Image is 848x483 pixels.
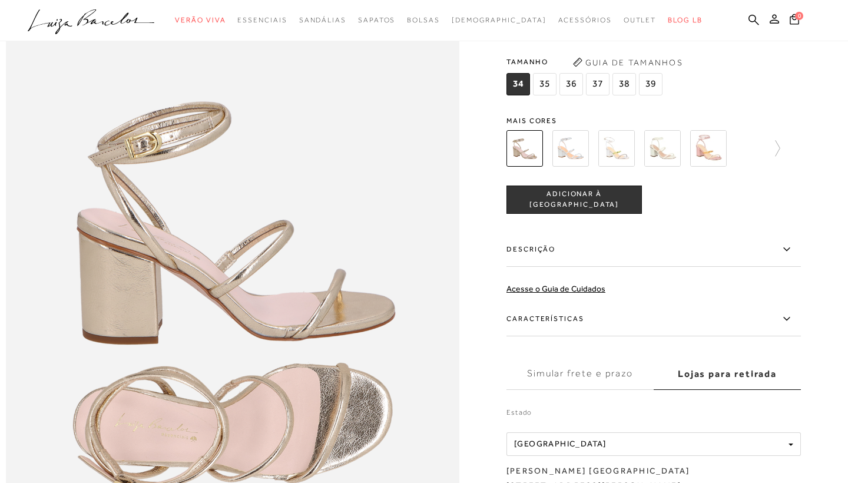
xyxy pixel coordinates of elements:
button: [GEOGRAPHIC_DATA] [506,432,801,456]
a: Acesse o Guia de Cuidados [506,283,605,293]
span: Tamanho [506,52,665,70]
span: [GEOGRAPHIC_DATA] [514,439,607,448]
span: [DEMOGRAPHIC_DATA] [452,16,546,24]
span: 36 [559,72,583,95]
a: categoryNavScreenReaderText [558,9,612,31]
img: SANDÁLIA DE SALTO MÉDIO EM METALIZADO PRATA MULTICOR [598,130,635,166]
span: Sapatos [358,16,395,24]
span: 38 [612,72,636,95]
a: categoryNavScreenReaderText [299,9,346,31]
a: BLOG LB [668,9,702,31]
a: categoryNavScreenReaderText [358,9,395,31]
label: Características [506,302,801,336]
span: Essenciais [237,16,287,24]
b: [PERSON_NAME] [GEOGRAPHIC_DATA] [506,466,690,475]
button: Guia de Tamanhos [569,52,687,71]
span: 0 [795,12,803,20]
span: Bolsas [407,16,440,24]
span: Outlet [624,16,657,24]
span: 35 [533,72,556,95]
span: 39 [639,72,662,95]
span: Mais cores [506,117,801,124]
label: Estado [506,406,801,423]
a: categoryNavScreenReaderText [407,9,440,31]
a: categoryNavScreenReaderText [624,9,657,31]
span: ADICIONAR À [GEOGRAPHIC_DATA] [507,189,641,210]
span: 37 [586,72,609,95]
label: Lojas para retirada [654,358,801,389]
a: noSubCategoriesText [452,9,546,31]
img: SANDÁLIA DE SALTO BLOCO MÉDIO EM METALIZADO PRATA DE TIRAS FINAS [552,130,589,166]
span: 34 [506,72,530,95]
label: Simular frete e prazo [506,358,654,389]
span: Acessórios [558,16,612,24]
a: categoryNavScreenReaderText [175,9,226,31]
button: 0 [786,13,803,29]
img: SANDÁLIA DE SALTO MÉDIO EM VERNIZ OFF WHITE [644,130,681,166]
label: Descrição [506,232,801,266]
span: BLOG LB [668,16,702,24]
span: Sandálias [299,16,346,24]
img: SANDÁLIA DE SALTO BLOCO MÉDIO EM METALIZADO DOURADO DE TIRAS FINAS [506,130,543,166]
img: SANDÁLIA SALTO MÉDIO ROSÉ [690,130,727,166]
span: Verão Viva [175,16,226,24]
a: categoryNavScreenReaderText [237,9,287,31]
button: ADICIONAR À [GEOGRAPHIC_DATA] [506,185,642,213]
